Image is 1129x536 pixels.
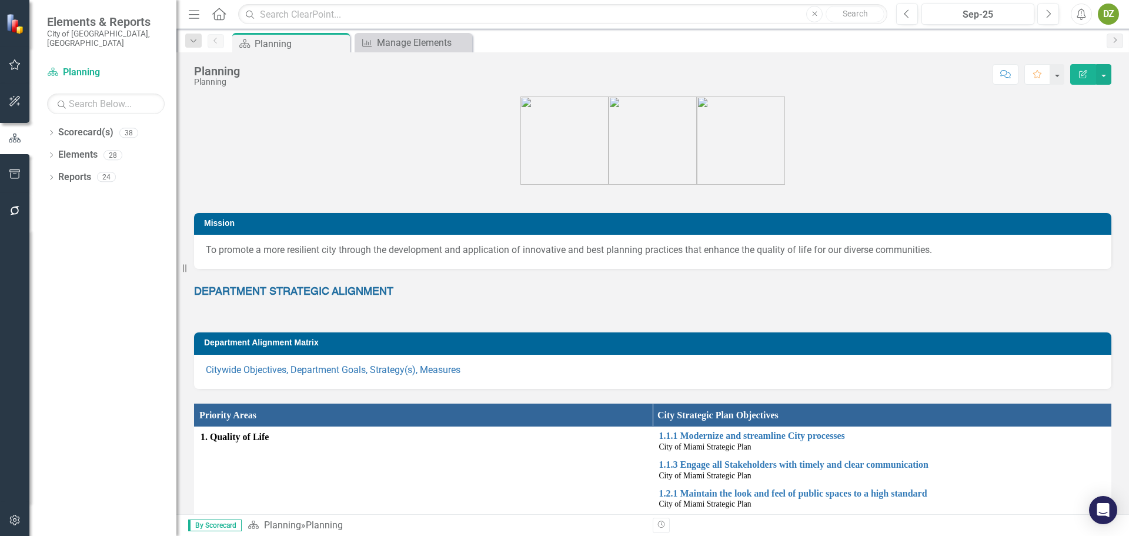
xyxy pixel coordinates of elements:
img: ClearPoint Strategy [6,14,26,34]
p: To promote a more resilient city through the development and application of innovative and best p... [206,244,1100,257]
input: Search Below... [47,94,165,114]
div: Planning [306,520,343,531]
div: » [248,519,644,532]
small: City of [GEOGRAPHIC_DATA], [GEOGRAPHIC_DATA] [47,29,165,48]
div: Planning [194,65,240,78]
button: Sep-25 [921,4,1034,25]
a: Scorecard(s) [58,126,113,139]
h3: Mission [204,219,1105,228]
a: Manage Elements [358,35,469,50]
span: By Scorecard [188,520,242,531]
input: Search ClearPoint... [238,4,887,25]
div: Planning [255,36,347,51]
a: Elements [58,148,98,162]
a: Planning [47,66,165,79]
a: 1.1.1 Modernize and streamline City processes [659,431,1105,441]
span: Elements & Reports [47,15,165,29]
button: DZ [1098,4,1119,25]
h3: Department Alignment Matrix [204,338,1105,347]
span: DEPARTMENT STRATEGIC ALIGNMENT [194,287,393,297]
img: city_priorities_p2p_icon%20grey.png [697,96,785,185]
span: City of Miami Strategic Plan [659,471,751,480]
div: 24 [97,172,116,182]
a: Planning [264,520,301,531]
img: city_priorities_res_icon%20grey.png [609,96,697,185]
div: Planning [194,78,240,86]
span: 1. Quality of Life [201,431,647,444]
img: city_priorities_qol_icon.png [520,96,609,185]
div: 38 [119,128,138,138]
a: Reports [58,171,91,184]
span: Search [843,9,868,18]
span: City of Miami Strategic Plan [659,500,751,508]
a: 1.2.1 Maintain the look and feel of public spaces to a high standard [659,488,1105,499]
a: Citywide Objectives, Department Goals, Strategy(s), Measures [206,364,460,375]
button: Search [826,6,884,22]
div: 28 [103,150,122,160]
div: Manage Elements [377,35,469,50]
div: Open Intercom Messenger [1089,496,1117,524]
div: Sep-25 [926,8,1030,22]
span: City of Miami Strategic Plan [659,442,751,451]
a: 1.1.3 Engage all Stakeholders with timely and clear communication [659,460,1105,470]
